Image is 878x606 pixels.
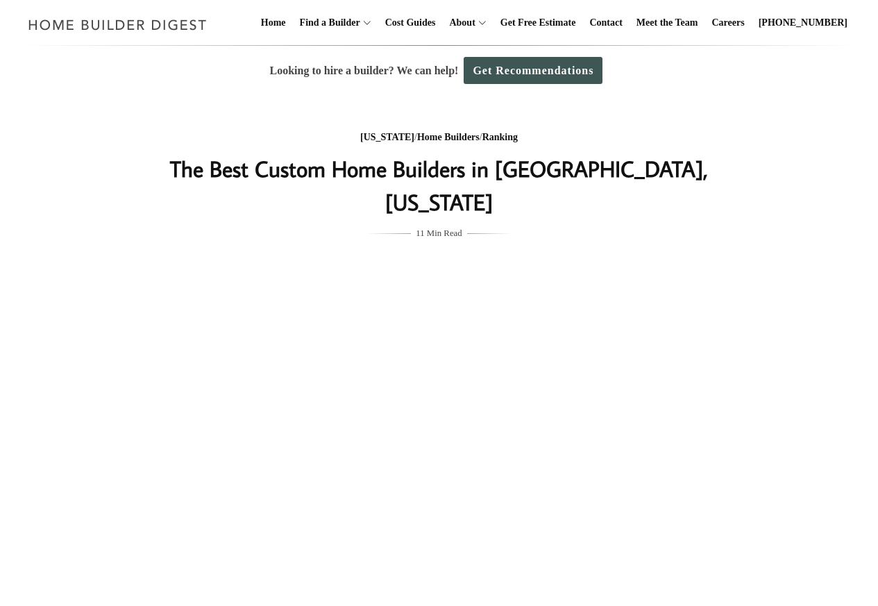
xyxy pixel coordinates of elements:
[495,1,582,45] a: Get Free Estimate
[584,1,627,45] a: Contact
[444,1,475,45] a: About
[482,132,518,142] a: Ranking
[464,57,602,84] a: Get Recommendations
[360,132,414,142] a: [US_STATE]
[707,1,750,45] a: Careers
[417,132,480,142] a: Home Builders
[255,1,292,45] a: Home
[294,1,360,45] a: Find a Builder
[22,11,213,38] img: Home Builder Digest
[631,1,704,45] a: Meet the Team
[380,1,441,45] a: Cost Guides
[416,226,462,241] span: 11 Min Read
[753,1,853,45] a: [PHONE_NUMBER]
[162,129,716,146] div: / /
[162,152,716,219] h1: The Best Custom Home Builders in [GEOGRAPHIC_DATA], [US_STATE]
